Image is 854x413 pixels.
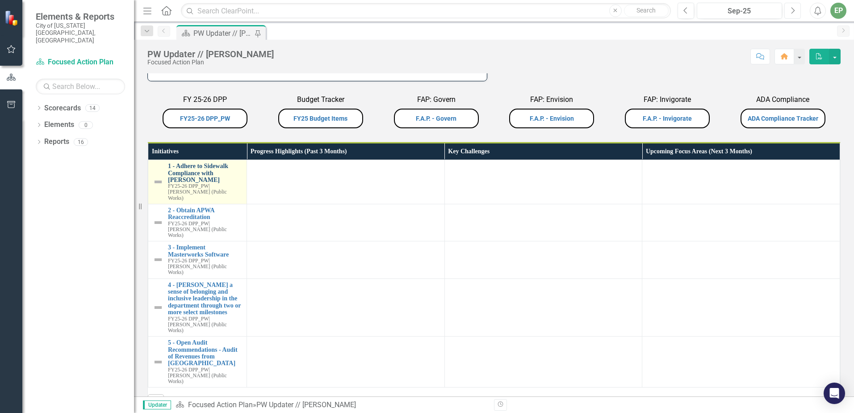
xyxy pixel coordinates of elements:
[697,3,782,19] button: Sep-25
[247,160,445,204] td: Double-Click to Edit
[700,6,779,17] div: Sep-25
[444,160,642,204] td: Double-Click to Edit
[147,49,274,59] div: PW Updater // [PERSON_NAME]
[168,183,242,201] small: [PERSON_NAME] (Public Works)
[625,109,710,128] button: F.A.P. - Invigorate
[143,400,171,409] span: Updater
[247,337,445,388] td: Double-Click to Edit
[642,204,840,241] td: Double-Click to Edit
[44,120,74,130] a: Elements
[168,183,209,189] span: FY25-26 DPP_PW
[181,3,671,19] input: Search ClearPoint...
[278,109,363,128] button: FY25 Budget Items
[168,367,242,384] small: [PERSON_NAME] (Public Works)
[209,220,210,227] span: |
[79,121,93,129] div: 0
[247,204,445,241] td: Double-Click to Edit
[147,59,274,66] div: Focused Action Plan
[643,115,692,122] a: F.A.P. - Invigorate
[168,220,209,227] span: FY25-26 DPP_PW
[247,278,445,337] td: Double-Click to Edit
[168,339,242,367] a: 5 - Open Audit Recommendations - Audit of Revenues from [GEOGRAPHIC_DATA]
[444,241,642,278] td: Double-Click to Edit
[168,221,242,238] small: [PERSON_NAME] (Public Works)
[148,204,247,241] td: Double-Click to Edit Right Click for Context Menu
[153,217,163,228] img: Not Defined
[168,257,209,264] span: FY25-26 DPP_PW
[830,3,846,19] button: EP
[824,383,845,404] div: Open Intercom Messenger
[36,79,125,94] input: Search Below...
[612,95,723,107] p: FAP: Invigorate
[153,254,163,265] img: Not Defined
[642,160,840,204] td: Double-Click to Edit
[209,257,210,264] span: |
[36,57,125,67] a: Focused Action Plan
[148,241,247,278] td: Double-Click to Edit Right Click for Context Menu
[748,115,818,122] a: ADA Compliance Tracker
[44,103,81,114] a: Scorecards
[444,337,642,388] td: Double-Click to Edit
[148,278,247,337] td: Double-Click to Edit Right Click for Context Menu
[209,316,210,322] span: |
[36,11,125,22] span: Elements & Reports
[168,258,242,275] small: [PERSON_NAME] (Public Works)
[36,22,125,44] small: City of [US_STATE][GEOGRAPHIC_DATA], [GEOGRAPHIC_DATA]
[624,4,669,17] button: Search
[209,183,210,189] span: |
[509,109,594,128] button: F.A.P. - Envision
[265,95,377,107] p: Budget Tracker
[193,28,252,39] div: PW Updater // [PERSON_NAME]
[180,115,230,122] a: FY25-26 DPP_PW
[642,241,840,278] td: Double-Click to Edit
[496,95,607,107] p: FAP: Envision
[741,109,825,128] button: ADA Compliance Tracker
[444,204,642,241] td: Double-Click to Edit
[642,337,840,388] td: Double-Click to Edit
[85,104,100,112] div: 14
[416,115,456,122] a: F.A.P. - Govern
[642,278,840,337] td: Double-Click to Edit
[168,282,242,316] a: 4 - [PERSON_NAME] a sense of belonging and inclusive leadership in the department through two or ...
[4,10,20,26] img: ClearPoint Strategy
[636,7,656,14] span: Search
[247,241,445,278] td: Double-Click to Edit
[293,115,347,122] a: FY25 Budget Items
[176,400,487,410] div: »
[44,137,69,147] a: Reports
[168,367,209,373] span: FY25-26 DPP_PW
[394,109,479,128] button: F.A.P. - Govern
[163,109,247,128] button: FY25-26 DPP_PW
[168,163,242,183] a: 1 - Adhere to Sidewalk Compliance with [PERSON_NAME]
[188,400,253,409] a: Focused Action Plan
[153,177,163,187] img: Not Defined
[148,337,247,388] td: Double-Click to Edit Right Click for Context Menu
[150,95,261,107] p: FY 25-26 DPP
[168,244,242,258] a: 3 - Implement Masterworks Software
[444,278,642,337] td: Double-Click to Edit
[256,400,356,409] div: PW Updater // [PERSON_NAME]
[148,160,247,204] td: Double-Click to Edit Right Click for Context Menu
[168,207,242,221] a: 2 - Obtain APWA Reaccreditation
[153,357,163,367] img: Not Defined
[74,138,88,146] div: 16
[168,316,209,322] span: FY25-26 DPP_PW
[530,115,574,122] a: F.A.P. - Envision
[153,302,163,313] img: Not Defined
[209,367,210,373] span: |
[727,95,838,107] p: ADA Compliance
[168,316,242,333] small: [PERSON_NAME] (Public Works)
[381,95,492,107] p: FAP: Govern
